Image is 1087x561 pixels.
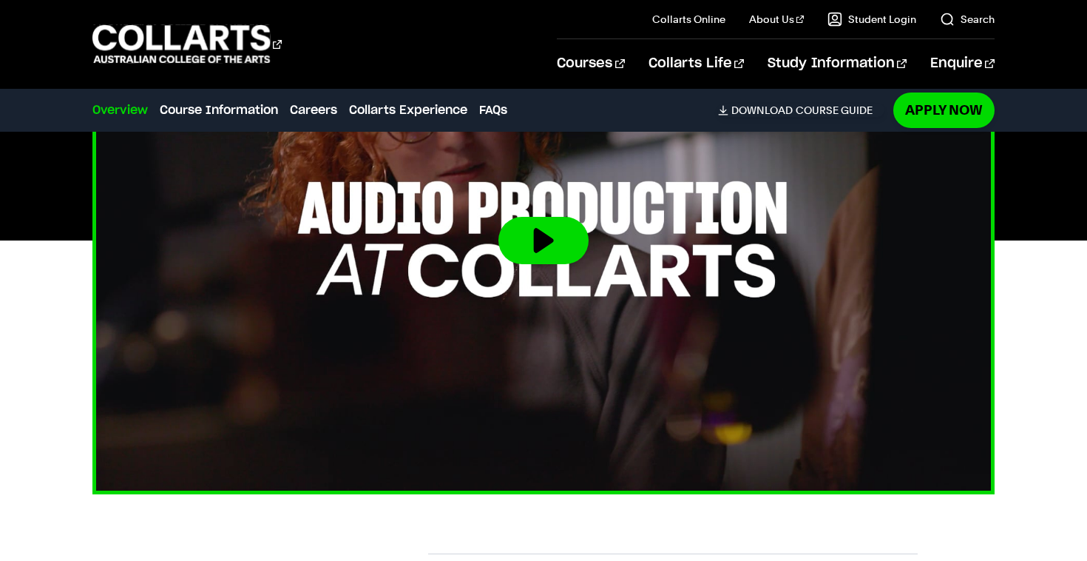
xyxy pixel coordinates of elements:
a: Careers [290,101,337,119]
a: Search [940,12,995,27]
a: Student Login [827,12,916,27]
span: Download [731,104,793,117]
div: Go to homepage [92,23,282,65]
a: DownloadCourse Guide [718,104,884,117]
a: FAQs [479,101,507,119]
a: About Us [749,12,804,27]
a: Collarts Online [652,12,725,27]
a: Courses [557,39,624,88]
a: Study Information [768,39,907,88]
a: Collarts Experience [349,101,467,119]
a: Collarts Life [649,39,744,88]
a: Course Information [160,101,278,119]
a: Enquire [930,39,995,88]
a: Overview [92,101,148,119]
a: Apply Now [893,93,995,127]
